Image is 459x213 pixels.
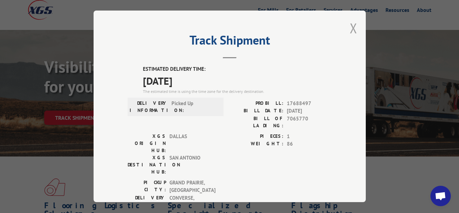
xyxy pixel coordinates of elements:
span: Picked Up [171,100,217,114]
span: [DATE] [287,107,332,115]
span: DALLAS [169,133,215,154]
label: WEIGHT: [230,140,283,148]
label: BILL DATE: [230,107,283,115]
span: 1 [287,133,332,141]
label: XGS ORIGIN HUB: [128,133,166,154]
label: PIECES: [230,133,283,141]
label: PROBILL: [230,100,283,108]
span: CONVERSE , [GEOGRAPHIC_DATA] [169,194,215,210]
label: PICKUP CITY: [128,179,166,194]
span: GRAND PRAIRIE , [GEOGRAPHIC_DATA] [169,179,215,194]
button: Close modal [350,19,357,37]
span: 17688497 [287,100,332,108]
label: XGS DESTINATION HUB: [128,154,166,176]
span: 7065770 [287,115,332,129]
span: [DATE] [143,73,332,88]
span: 86 [287,140,332,148]
label: DELIVERY CITY: [128,194,166,210]
label: ESTIMATED DELIVERY TIME: [143,65,332,73]
div: The estimated time is using the time zone for the delivery destination. [143,88,332,95]
label: DELIVERY INFORMATION: [130,100,168,114]
h2: Track Shipment [128,35,332,48]
label: BILL OF LADING: [230,115,283,129]
div: Open chat [430,186,451,206]
span: SAN ANTONIO [169,154,215,176]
